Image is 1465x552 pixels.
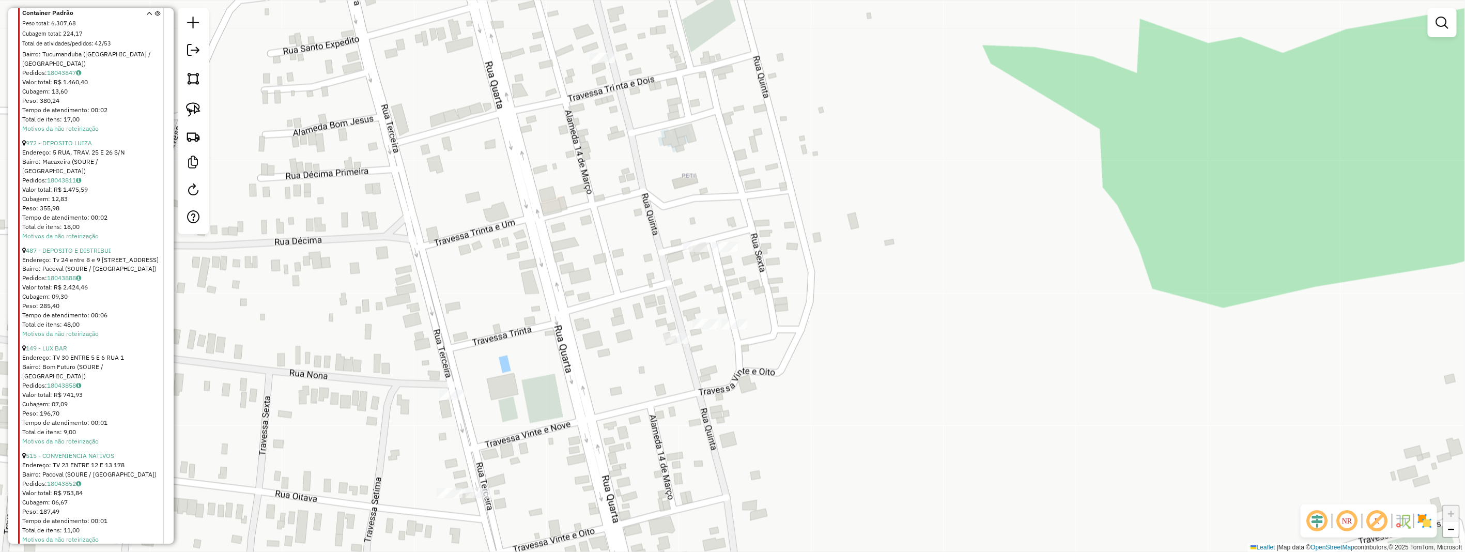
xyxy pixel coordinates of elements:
[22,176,162,185] div: Pedidos:
[664,333,689,344] div: Atividade não roteirizada - PARADA OBRIGATORIA
[22,409,162,419] div: Peso: 196,70
[22,87,162,96] div: Cubagem: 13,60
[1277,544,1278,551] span: |
[22,461,162,470] div: Endereço: TV 23 ENTRE 12 E 13 178
[183,152,204,175] a: Criar modelo
[590,53,615,63] div: Atividade não roteirizada - MERCANTIL SOUSA SOU
[22,391,162,400] div: Valor total: R$ 741,93
[183,40,204,63] a: Exportar sessão
[1448,523,1455,535] span: −
[22,20,48,27] span: Peso total
[22,498,162,508] div: Cubagem: 06,67
[183,12,204,36] a: Nova sessão e pesquisa
[22,68,162,78] div: Pedidos:
[47,480,81,488] a: 18043852
[22,480,162,489] div: Pedidos:
[186,102,201,117] img: Selecionar atividades - laço
[22,363,162,381] div: Bairro: Bom Futuro (SOURE / [GEOGRAPHIC_DATA])
[26,247,111,254] a: 487 - DEPOSITO E DISTRIBUI
[22,536,99,544] a: Motivos da não roteirização
[22,489,162,498] div: Valor total: R$ 753,84
[1311,544,1355,551] a: OpenStreetMap
[439,390,465,400] div: Atividade não roteirizada - MARUJOS BAR SOURE
[91,40,93,47] span: :
[76,70,81,76] i: Observações
[1365,509,1390,533] span: Exibir rótulo
[22,302,162,311] div: Peso: 285,40
[51,20,76,27] span: 6.307,68
[76,177,81,183] i: Observações
[182,125,205,148] a: Criar rota
[63,30,83,37] span: 224,17
[466,488,491,498] div: Atividade não roteirizada - MERCANTIL HONORIO PO
[22,78,162,87] div: Valor total: R$ 1.460,40
[1416,513,1433,529] img: Exibir/Ocultar setores
[22,255,162,265] div: Endereço: Tv 24 entre 8 e 9 [STREET_ADDRESS]
[22,204,162,213] div: Peso: 355,98
[22,105,162,115] div: Tempo de atendimento: 00:02
[22,354,162,363] div: Endereço: TV 30 ENTRE 5 E 6 RUA 1
[22,274,162,283] div: Pedidos:
[22,400,162,409] div: Cubagem: 07,09
[1448,507,1455,520] span: +
[1251,544,1275,551] a: Leaflet
[22,148,162,157] div: Endereço: 5 RUA, TRAV. 25 E 26 S/N
[683,242,709,252] div: Atividade não roteirizada - LUX BAR
[22,381,162,391] div: Pedidos:
[26,139,92,147] a: 972 - DEPOSITO LUIZA
[22,50,162,68] div: Bairro: Tucumanduba ([GEOGRAPHIC_DATA] / [GEOGRAPHIC_DATA])
[48,20,50,27] span: :
[1305,509,1330,533] span: Ocultar deslocamento
[22,330,99,338] a: Motivos da não roteirização
[76,275,81,282] i: Observações
[1443,506,1459,522] a: Zoom in
[22,283,162,293] div: Valor total: R$ 2.424,46
[22,320,162,330] div: Total de itens: 48,00
[22,40,91,47] span: Total de atividades/pedidos
[22,185,162,194] div: Valor total: R$ 1.475,59
[22,293,162,302] div: Cubagem: 09,30
[22,96,162,105] div: Peso: 380,24
[22,213,162,222] div: Tempo de atendimento: 00:02
[47,382,81,390] a: 18043858
[22,232,99,240] a: Motivos da não roteirização
[22,419,162,428] div: Tempo de atendimento: 00:01
[721,319,747,329] div: Atividade não roteirizada - PARADA OBRIGATORIA
[22,508,162,517] div: Peso: 187,49
[692,319,718,329] div: Atividade não roteirizada - PARADA OBRIGATORIA
[47,274,81,282] a: 18043888
[26,452,114,460] a: 515 - CONVENIENCIA NATIVOS
[22,311,162,320] div: Tempo de atendimento: 00:06
[47,176,81,184] a: 18043811
[1395,513,1411,529] img: Fluxo de ruas
[76,383,81,389] i: Observações
[22,428,162,437] div: Total de itens: 9,00
[1248,543,1465,552] div: Map data © contributors,© 2025 TomTom, Microsoft
[22,470,162,480] div: Bairro: Pacoval (SOURE / [GEOGRAPHIC_DATA])
[22,30,60,37] span: Cubagem total
[22,222,162,232] div: Total de itens: 18,00
[1443,522,1459,537] a: Zoom out
[47,69,81,76] a: 18043847
[22,125,99,132] a: Motivos da não roteirização
[22,438,99,446] a: Motivos da não roteirização
[712,242,738,252] div: Atividade não roteirizada - LUX BAR
[26,345,67,352] a: 149 - LUX BAR
[22,526,162,535] div: Total de itens: 11,00
[1335,509,1360,533] span: Ocultar NR
[22,265,162,274] div: Bairro: Pacoval (SOURE / [GEOGRAPHIC_DATA])
[1432,12,1453,33] a: Exibir filtros
[186,71,201,86] img: Selecionar atividades - polígono
[76,481,81,487] i: Observações
[437,488,462,498] div: Atividade não roteirizada - MERCANTIL HONORIO PO
[22,115,162,124] div: Total de itens: 17,00
[60,30,61,37] span: :
[22,157,162,176] div: Bairro: Macaxeira (SOURE / [GEOGRAPHIC_DATA])
[22,8,134,18] span: Container Padrão
[183,179,204,203] a: Reroteirizar Sessão
[22,517,162,526] div: Tempo de atendimento: 00:01
[95,40,111,47] span: 42/53
[186,129,201,144] img: Criar rota
[22,194,162,204] div: Cubagem: 12,83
